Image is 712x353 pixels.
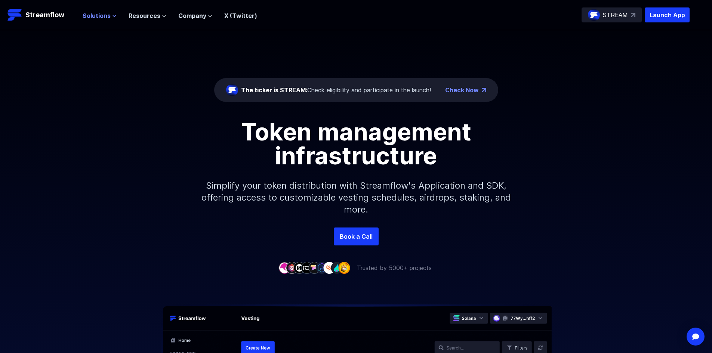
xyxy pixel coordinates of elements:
img: company-6 [316,262,328,273]
p: Streamflow [25,10,64,20]
img: streamflow-logo-circle.png [226,84,238,96]
h1: Token management infrastructure [188,120,524,168]
img: company-9 [338,262,350,273]
img: top-right-arrow.png [482,88,486,92]
a: X (Twitter) [224,12,257,19]
span: The ticker is STREAM: [241,86,307,94]
button: Company [178,11,212,20]
button: Launch App [645,7,690,22]
a: STREAM [582,7,642,22]
img: company-7 [323,262,335,273]
div: Open Intercom Messenger [687,328,705,346]
div: Check eligibility and participate in the launch! [241,86,431,95]
img: company-5 [308,262,320,273]
span: Solutions [83,11,111,20]
img: company-3 [293,262,305,273]
p: Trusted by 5000+ projects [357,263,432,272]
a: Check Now [445,86,479,95]
img: company-1 [278,262,290,273]
span: Company [178,11,206,20]
img: company-4 [301,262,313,273]
span: Resources [129,11,160,20]
img: top-right-arrow.svg [631,13,635,17]
img: company-8 [331,262,343,273]
p: Simplify your token distribution with Streamflow's Application and SDK, offering access to custom... [195,168,517,227]
img: company-2 [286,262,298,273]
a: Streamflow [7,7,75,22]
p: STREAM [603,10,628,19]
button: Resources [129,11,166,20]
img: streamflow-logo-circle.png [588,9,600,21]
img: Streamflow Logo [7,7,22,22]
a: Book a Call [334,227,379,245]
button: Solutions [83,11,117,20]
